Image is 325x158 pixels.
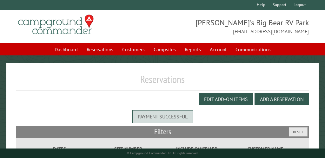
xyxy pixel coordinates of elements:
label: Site Number [95,145,162,153]
a: Account [206,43,230,55]
span: [PERSON_NAME]'s Big Bear RV Park [EMAIL_ADDRESS][DOMAIN_NAME] [162,17,309,35]
button: Edit Add-on Items [199,93,253,105]
a: Dashboard [51,43,82,55]
h2: Filters [16,126,309,138]
a: Customers [118,43,149,55]
small: © Campground Commander LLC. All rights reserved. [127,151,198,155]
label: Dates [26,145,93,153]
div: Payment successful [132,110,193,123]
img: Campground Commander [16,12,96,37]
button: Reset [289,127,308,136]
a: Communications [232,43,275,55]
a: Reservations [83,43,117,55]
a: Campsites [150,43,180,55]
a: Reports [181,43,205,55]
h1: Reservations [16,73,309,91]
button: Add a Reservation [255,93,309,105]
label: Customer Name [232,145,299,153]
